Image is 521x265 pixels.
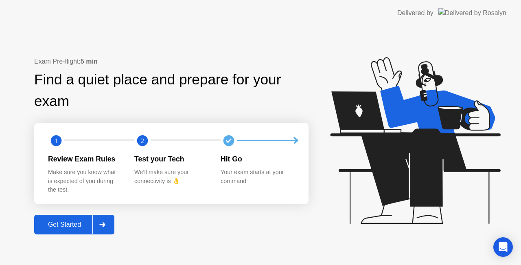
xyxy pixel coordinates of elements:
[34,69,309,112] div: Find a quiet place and prepare for your exam
[81,58,98,65] b: 5 min
[37,221,92,228] div: Get Started
[221,168,294,185] div: Your exam starts at your command
[134,154,208,164] div: Test your Tech
[141,137,144,144] text: 2
[397,8,433,18] div: Delivered by
[34,215,114,234] button: Get Started
[134,168,208,185] div: We’ll make sure your connectivity is 👌
[493,237,513,257] div: Open Intercom Messenger
[221,154,294,164] div: Hit Go
[48,154,121,164] div: Review Exam Rules
[34,57,309,66] div: Exam Pre-flight:
[55,137,58,144] text: 1
[48,168,121,194] div: Make sure you know what is expected of you during the test.
[438,8,506,18] img: Delivered by Rosalyn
